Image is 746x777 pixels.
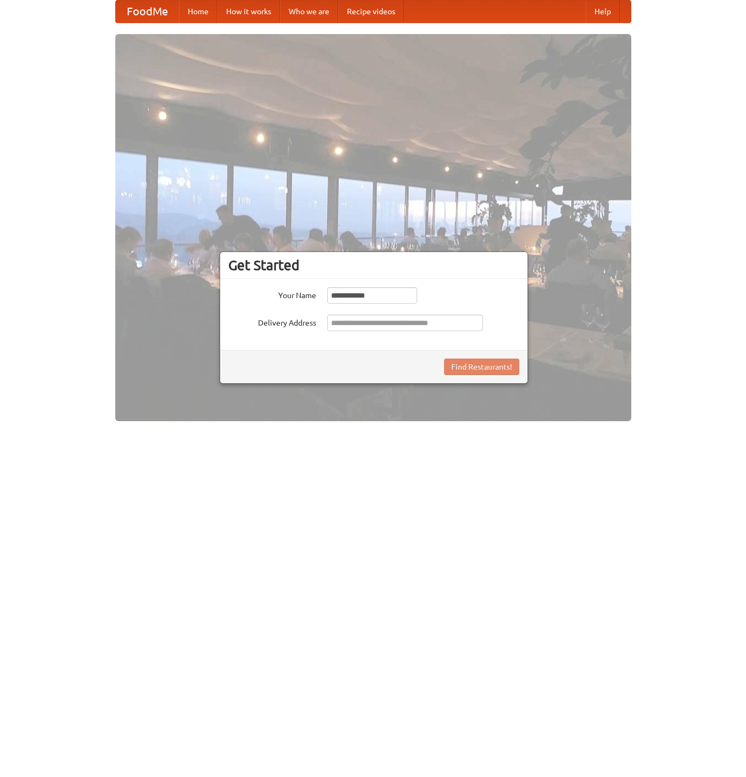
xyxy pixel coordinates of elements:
[586,1,620,23] a: Help
[280,1,338,23] a: Who we are
[179,1,217,23] a: Home
[228,257,519,273] h3: Get Started
[217,1,280,23] a: How it works
[338,1,404,23] a: Recipe videos
[444,359,519,375] button: Find Restaurants!
[116,1,179,23] a: FoodMe
[228,315,316,328] label: Delivery Address
[228,287,316,301] label: Your Name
